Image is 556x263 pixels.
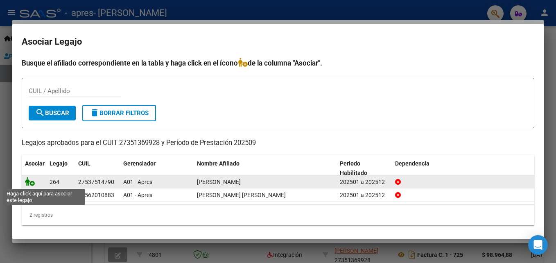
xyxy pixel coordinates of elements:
[197,160,240,167] span: Nombre Afiliado
[123,160,156,167] span: Gerenciador
[50,179,59,185] span: 264
[90,108,99,118] mat-icon: delete
[123,192,152,198] span: A01 - Apres
[22,205,534,225] div: 2 registros
[197,192,286,198] span: ORMACHEA GONZALEZ GABRIEL MARTIN
[197,179,241,185] span: POGONZA JUANA AMBAR
[340,177,389,187] div: 202501 a 202512
[50,192,56,198] span: 45
[35,108,45,118] mat-icon: search
[22,58,534,68] h4: Busque el afiliado correspondiente en la tabla y haga click en el ícono de la columna "Asociar".
[337,155,392,182] datatable-header-cell: Periodo Habilitado
[528,235,548,255] div: Open Intercom Messenger
[194,155,337,182] datatable-header-cell: Nombre Afiliado
[50,160,68,167] span: Legajo
[120,155,194,182] datatable-header-cell: Gerenciador
[340,160,367,176] span: Periodo Habilitado
[29,106,76,120] button: Buscar
[78,177,114,187] div: 27537514790
[78,160,90,167] span: CUIL
[78,190,114,200] div: 20562010883
[90,109,149,117] span: Borrar Filtros
[340,190,389,200] div: 202501 a 202512
[82,105,156,121] button: Borrar Filtros
[46,155,75,182] datatable-header-cell: Legajo
[75,155,120,182] datatable-header-cell: CUIL
[25,160,45,167] span: Asociar
[22,155,46,182] datatable-header-cell: Asociar
[123,179,152,185] span: A01 - Apres
[22,138,534,148] p: Legajos aprobados para el CUIT 27351369928 y Período de Prestación 202509
[35,109,69,117] span: Buscar
[392,155,535,182] datatable-header-cell: Dependencia
[395,160,429,167] span: Dependencia
[22,34,534,50] h2: Asociar Legajo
